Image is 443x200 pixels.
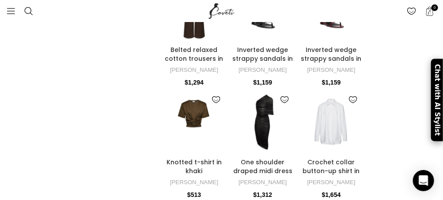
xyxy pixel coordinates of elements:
[322,79,326,86] span: $
[185,79,188,86] span: $
[413,170,434,191] div: Open Intercom Messenger
[253,191,257,198] span: $
[301,45,362,80] a: Inverted wedge strappy sandals in burgundy patent leather
[2,2,20,20] a: Open mobile menu
[20,2,38,20] a: Search
[239,179,287,185] a: [PERSON_NAME]
[253,79,272,86] bdi: 1,159
[402,2,420,20] div: My Wishlist
[307,67,355,73] a: [PERSON_NAME]
[187,191,201,198] bdi: 513
[322,79,341,86] bdi: 1,159
[322,191,341,198] bdi: 1,654
[307,179,355,185] a: [PERSON_NAME]
[322,191,326,198] span: $
[165,45,223,71] a: Belted relaxed cotton trousers in brown
[432,4,438,11] span: 0
[207,7,236,14] a: Site logo
[239,67,287,73] a: [PERSON_NAME]
[303,158,360,184] a: Crochet collar button-up shirt in white
[185,79,204,86] bdi: 1,294
[187,191,191,198] span: $
[170,67,218,73] a: [PERSON_NAME]
[253,79,257,86] span: $
[420,2,439,20] a: 0
[253,191,272,198] bdi: 1,312
[233,158,292,184] a: One shoulder draped midi dress in black
[232,45,293,80] a: Inverted wedge strappy sandals in black patent leather
[167,158,222,175] a: Knotted t-shirt in khaki
[170,179,218,185] a: [PERSON_NAME]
